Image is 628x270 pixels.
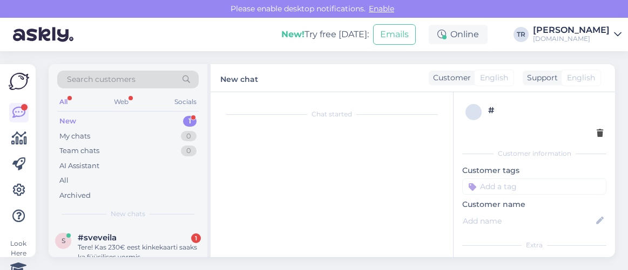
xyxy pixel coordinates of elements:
div: Extra [462,240,606,250]
span: Enable [366,4,397,13]
div: My chats [59,131,90,142]
span: Search customers [67,74,136,85]
div: Chat started [221,109,442,119]
a: [PERSON_NAME][DOMAIN_NAME] [533,26,622,43]
div: All [57,95,70,109]
div: Customer information [462,149,606,158]
span: s [62,237,65,245]
div: Tere! Kas 230€ eest kinkekaarti saaks ka füüsilises vormis. [78,243,201,262]
div: TR [514,27,529,42]
button: Emails [373,24,416,45]
p: Customer tags [462,165,606,176]
input: Add a tag [462,178,606,195]
img: Askly Logo [9,73,29,90]
div: Customer [429,72,471,84]
div: Archived [59,190,91,201]
div: 1 [191,233,201,243]
div: 1 [183,116,197,127]
div: All [59,175,69,186]
div: [DOMAIN_NAME] [533,34,610,43]
div: 0 [181,146,197,156]
div: AI Assistant [59,161,99,171]
b: New! [281,29,305,39]
div: Try free [DATE]: [281,28,369,41]
span: #sveveila [78,233,117,243]
div: [PERSON_NAME] [533,26,610,34]
div: Team chats [59,146,99,156]
div: Web [112,95,131,109]
p: Notes [462,257,606,268]
div: Socials [172,95,199,109]
div: Online [429,25,488,44]
input: Add name [463,215,594,227]
label: New chat [220,71,258,85]
div: 0 [181,131,197,142]
span: English [567,72,595,84]
div: New [59,116,76,127]
div: Support [523,72,558,84]
p: Customer name [462,199,606,210]
div: # [488,104,603,117]
span: English [480,72,508,84]
span: New chats [111,209,145,219]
